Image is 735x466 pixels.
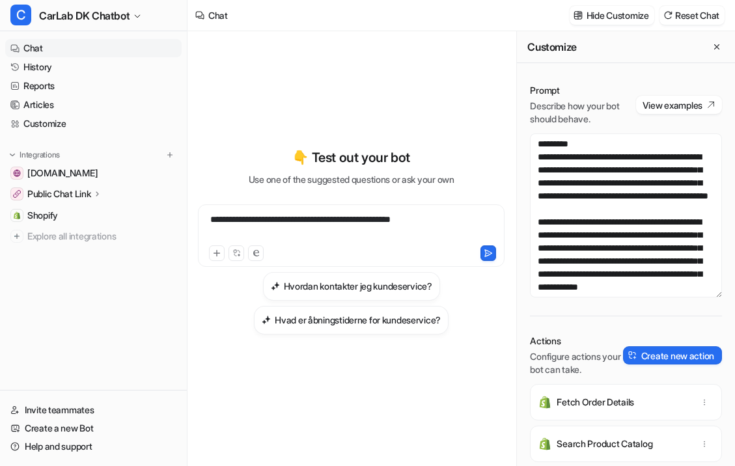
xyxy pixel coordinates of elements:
img: expand menu [8,150,17,159]
img: Fetch Order Details icon [538,396,551,409]
button: Reset Chat [659,6,725,25]
p: Prompt [530,84,635,97]
img: customize [574,10,583,20]
p: 👇 Test out your bot [292,148,409,167]
button: Create new action [623,346,722,364]
h2: Customize [527,40,576,53]
button: Hvad er åbningstiderne for kundeservice?Hvad er åbningstiderne for kundeservice? [254,306,449,335]
img: Shopify [13,212,21,219]
span: Shopify [27,209,58,222]
img: www.carlab.dk [13,169,21,177]
a: Chat [5,39,182,57]
a: www.carlab.dk[DOMAIN_NAME] [5,164,182,182]
button: Integrations [5,148,64,161]
p: Search Product Catalog [557,437,652,450]
a: Reports [5,77,182,95]
img: explore all integrations [10,230,23,243]
a: Articles [5,96,182,114]
a: Create a new Bot [5,419,182,437]
button: Hide Customize [570,6,654,25]
img: reset [663,10,673,20]
img: create-action-icon.svg [628,351,637,360]
button: Hvordan kontakter jeg kundeservice?Hvordan kontakter jeg kundeservice? [263,272,440,301]
p: Describe how your bot should behave. [530,100,635,126]
a: ShopifyShopify [5,206,182,225]
img: Public Chat Link [13,190,21,198]
p: Integrations [20,150,60,160]
button: View examples [636,96,722,114]
p: Fetch Order Details [557,396,634,409]
button: Close flyout [709,39,725,55]
span: C [10,5,31,25]
a: Invite teammates [5,401,182,419]
div: Chat [208,8,228,22]
a: Customize [5,115,182,133]
p: Configure actions your bot can take. [530,350,622,376]
span: CarLab DK Chatbot [39,7,130,25]
img: Hvad er åbningstiderne for kundeservice? [262,315,271,325]
span: [DOMAIN_NAME] [27,167,98,180]
img: menu_add.svg [165,150,174,159]
p: Use one of the suggested questions or ask your own [249,172,454,186]
a: History [5,58,182,76]
p: Hide Customize [587,8,649,22]
p: Actions [530,335,622,348]
img: Search Product Catalog icon [538,437,551,450]
h3: Hvordan kontakter jeg kundeservice? [284,279,432,293]
p: Public Chat Link [27,187,91,200]
a: Explore all integrations [5,227,182,245]
a: Help and support [5,437,182,456]
h3: Hvad er åbningstiderne for kundeservice? [275,313,441,327]
span: Explore all integrations [27,226,176,247]
img: Hvordan kontakter jeg kundeservice? [271,281,280,291]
